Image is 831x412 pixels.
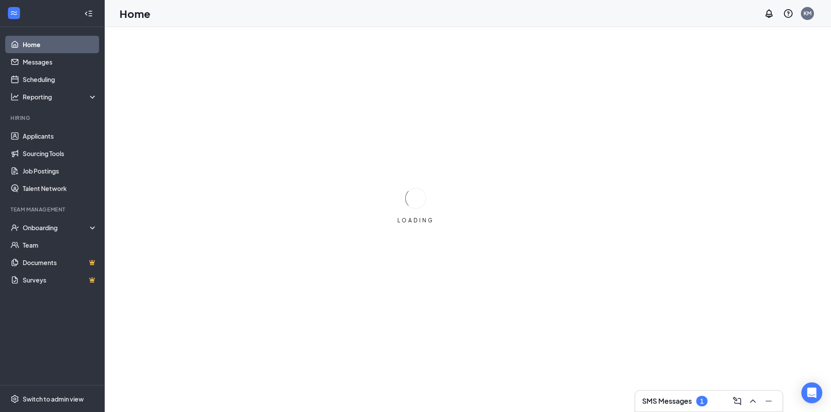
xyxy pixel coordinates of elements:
svg: WorkstreamLogo [10,9,18,17]
div: Onboarding [23,223,90,232]
div: Hiring [10,114,96,122]
a: Home [23,36,97,53]
svg: Notifications [764,8,774,19]
div: Reporting [23,92,98,101]
a: Messages [23,53,97,71]
svg: ComposeMessage [732,396,742,406]
a: Talent Network [23,180,97,197]
div: 1 [700,398,704,405]
svg: QuestionInfo [783,8,793,19]
svg: Minimize [763,396,774,406]
button: ComposeMessage [730,394,744,408]
a: Applicants [23,127,97,145]
a: Team [23,236,97,254]
button: Minimize [762,394,776,408]
svg: Settings [10,395,19,403]
svg: ChevronUp [748,396,758,406]
div: Team Management [10,206,96,213]
a: SurveysCrown [23,271,97,289]
button: ChevronUp [746,394,760,408]
div: LOADING [394,217,438,224]
div: Switch to admin view [23,395,84,403]
svg: Collapse [84,9,93,18]
div: KM [804,10,811,17]
a: Scheduling [23,71,97,88]
svg: Analysis [10,92,19,101]
div: Open Intercom Messenger [801,382,822,403]
a: Sourcing Tools [23,145,97,162]
h3: SMS Messages [642,396,692,406]
h1: Home [120,6,150,21]
svg: UserCheck [10,223,19,232]
a: DocumentsCrown [23,254,97,271]
a: Job Postings [23,162,97,180]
